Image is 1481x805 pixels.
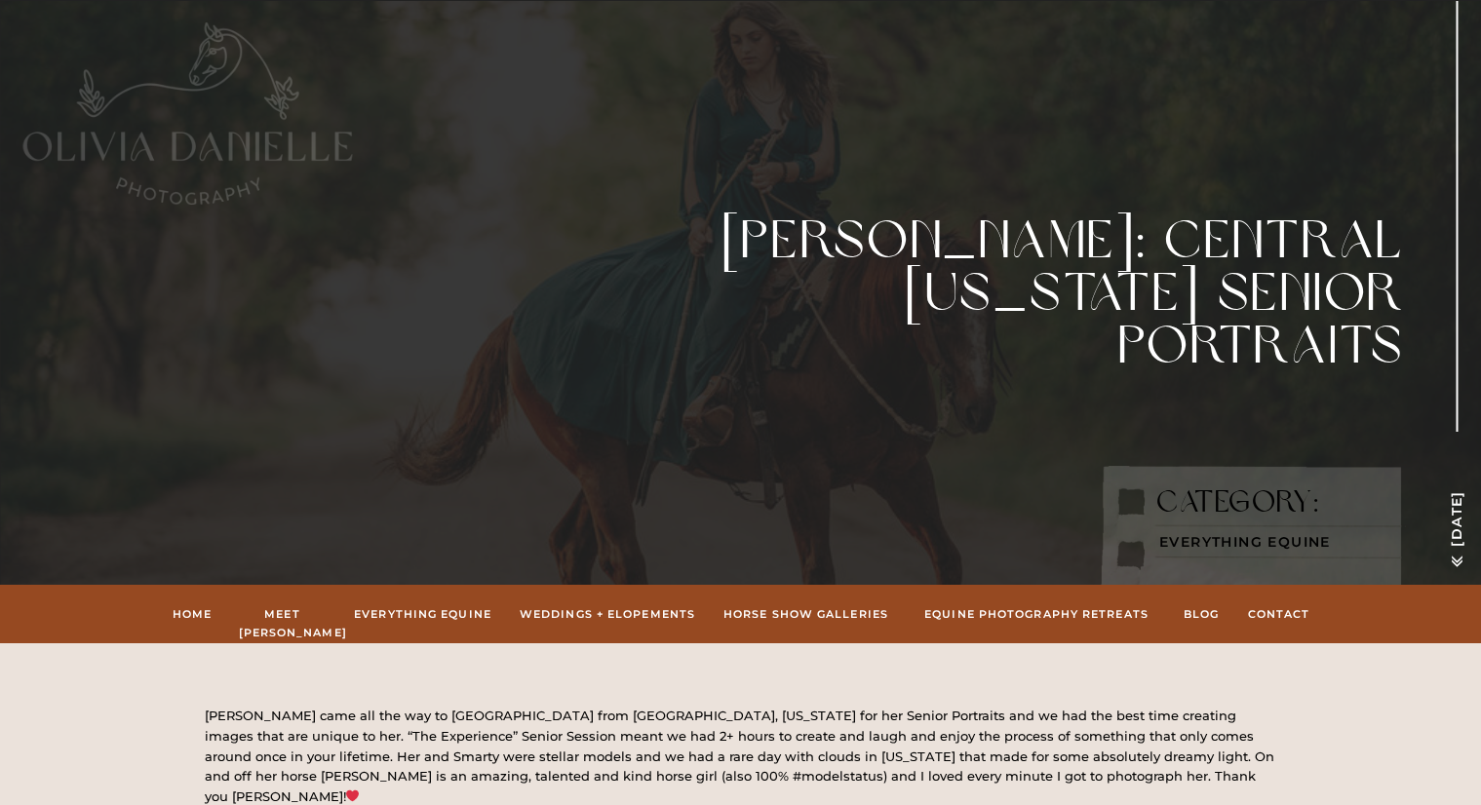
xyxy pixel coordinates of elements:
[1247,605,1311,623] a: Contact
[699,214,1405,370] h1: [PERSON_NAME]: Central [US_STATE] Senior Portraits
[1159,533,1331,551] a: Everything Equine
[1182,605,1222,623] a: Blog
[721,605,892,623] a: hORSE sHOW gALLERIES
[172,605,214,623] a: Home
[239,605,327,623] a: Meet [PERSON_NAME]
[917,605,1156,623] a: Equine Photography Retreats
[1156,487,1356,517] div: Category:
[1446,438,1468,547] p: [DATE]
[520,605,696,623] a: Weddings + Elopements
[352,605,494,623] a: Everything Equine
[346,789,359,802] img: ❤️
